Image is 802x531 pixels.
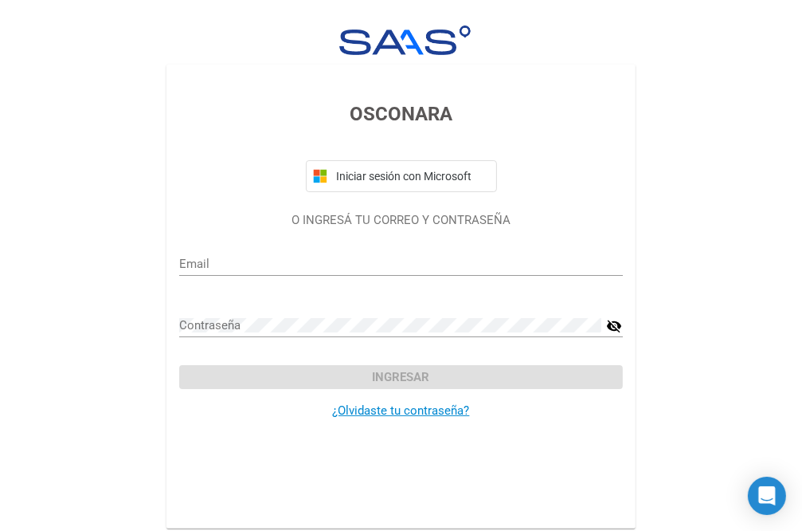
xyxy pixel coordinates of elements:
[373,370,430,384] span: Ingresar
[179,211,623,230] p: O INGRESÁ TU CORREO Y CONTRASEÑA
[179,100,623,128] h3: OSCONARA
[333,403,470,418] a: ¿Olvidaste tu contraseña?
[334,170,490,183] span: Iniciar sesión con Microsoft
[306,160,497,192] button: Iniciar sesión con Microsoft
[607,317,623,336] mat-icon: visibility_off
[748,477,786,515] div: Open Intercom Messenger
[179,365,623,389] button: Ingresar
